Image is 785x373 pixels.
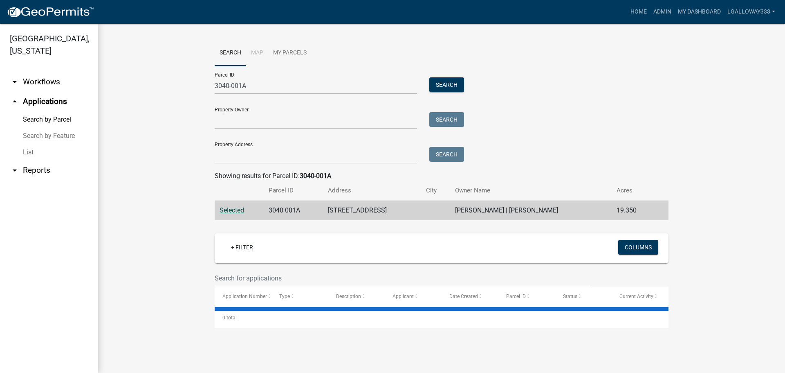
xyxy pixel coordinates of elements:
span: Applicant [392,294,414,299]
th: Address [323,181,421,200]
span: Type [279,294,290,299]
button: Search [429,112,464,127]
th: Parcel ID [264,181,323,200]
th: Acres [612,181,654,200]
i: arrow_drop_down [10,165,20,175]
a: lgalloway333 [724,4,778,20]
td: 19.350 [612,201,654,221]
span: Status [563,294,577,299]
a: + Filter [224,240,260,255]
i: arrow_drop_up [10,97,20,106]
datatable-header-cell: Applicant [385,287,442,306]
td: [STREET_ADDRESS] [323,201,421,221]
a: Selected [220,206,244,214]
a: My Parcels [268,40,312,66]
span: Application Number [222,294,267,299]
span: Parcel ID [506,294,526,299]
span: Description [336,294,361,299]
th: Owner Name [450,181,612,200]
a: Home [627,4,650,20]
button: Columns [618,240,658,255]
th: City [421,181,451,200]
td: 3040 001A [264,201,323,221]
button: Search [429,147,464,162]
div: 0 total [215,307,668,328]
a: Admin [650,4,675,20]
datatable-header-cell: Current Activity [612,287,668,306]
datatable-header-cell: Description [328,287,385,306]
button: Search [429,77,464,92]
datatable-header-cell: Date Created [442,287,498,306]
td: [PERSON_NAME] | [PERSON_NAME] [450,201,612,221]
input: Search for applications [215,270,591,287]
span: Current Activity [619,294,653,299]
datatable-header-cell: Parcel ID [498,287,555,306]
div: Showing results for Parcel ID: [215,171,668,181]
i: arrow_drop_down [10,77,20,87]
datatable-header-cell: Type [271,287,328,306]
datatable-header-cell: Application Number [215,287,271,306]
a: My Dashboard [675,4,724,20]
a: Search [215,40,246,66]
datatable-header-cell: Status [555,287,612,306]
span: Date Created [449,294,478,299]
strong: 3040-001A [300,172,331,180]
